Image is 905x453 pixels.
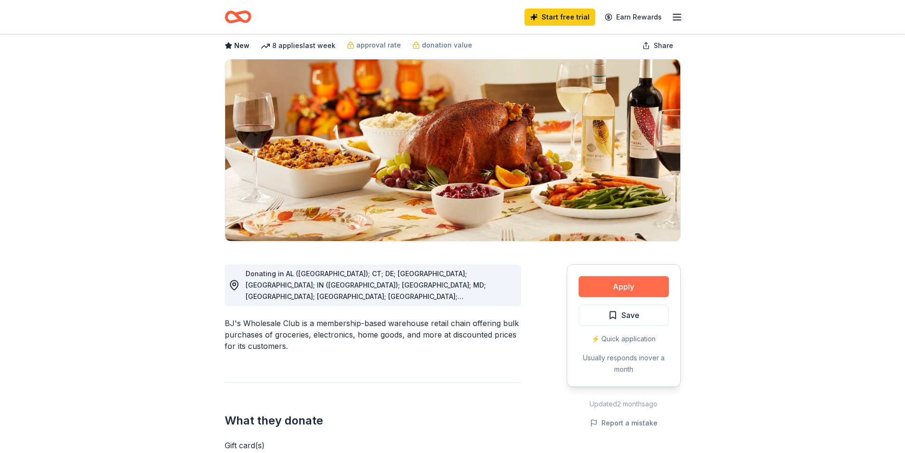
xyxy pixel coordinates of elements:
[579,352,669,375] div: Usually responds in over a month
[567,398,681,410] div: Updated 2 months ago
[579,276,669,297] button: Apply
[590,417,657,429] button: Report a mistake
[621,309,639,321] span: Save
[225,413,521,428] h2: What they donate
[422,39,472,51] span: donation value
[246,270,486,335] span: Donating in AL ([GEOGRAPHIC_DATA]); CT; DE; [GEOGRAPHIC_DATA]; [GEOGRAPHIC_DATA]; IN ([GEOGRAPHIC...
[599,9,667,26] a: Earn Rewards
[579,333,669,345] div: ⚡️ Quick application
[579,305,669,326] button: Save
[261,40,335,51] div: 8 applies last week
[524,9,595,26] a: Start free trial
[347,39,401,51] a: approval rate
[234,40,249,51] span: New
[225,6,251,28] a: Home
[225,440,521,451] div: Gift card(s)
[356,39,401,51] span: approval rate
[654,40,673,51] span: Share
[225,318,521,352] div: BJ's Wholesale Club is a membership-based warehouse retail chain offering bulk purchases of groce...
[635,36,681,55] button: Share
[412,39,472,51] a: donation value
[225,59,680,241] img: Image for BJ's Wholesale Club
